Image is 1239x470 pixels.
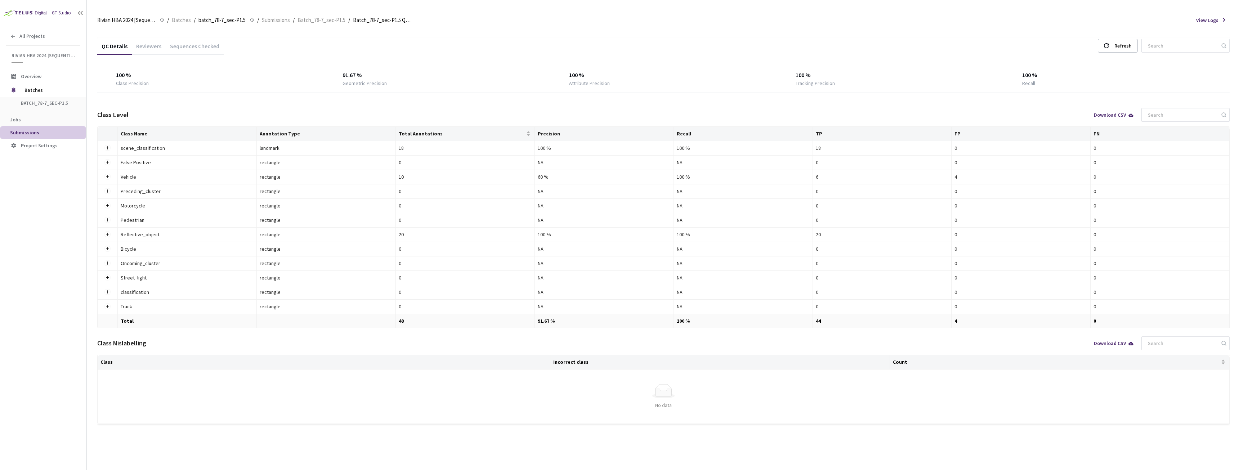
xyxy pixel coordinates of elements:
[296,16,347,24] a: Batch_78-7_sec-P1.5
[1091,314,1230,328] td: 0
[399,158,532,166] div: 0
[105,260,111,266] button: Expand row
[399,303,532,310] div: 0
[105,174,111,180] button: Expand row
[121,245,200,253] div: Bicycle
[21,73,41,80] span: Overview
[105,160,111,165] button: Expand row
[952,314,1091,328] td: 4
[535,127,674,141] th: Precision
[677,303,810,310] div: NA
[260,202,393,210] div: rectangle
[1093,144,1226,152] div: 0
[100,359,113,365] a: Class
[816,173,949,181] div: 6
[954,158,1087,166] div: 0
[105,145,111,151] button: Expand row
[1093,158,1226,166] div: 0
[1196,17,1218,24] span: View Logs
[954,245,1087,253] div: 0
[116,80,149,87] div: Class Precision
[121,187,200,195] div: Preceding_cluster
[105,246,111,252] button: Expand row
[677,144,810,152] div: 100 %
[399,173,532,181] div: 10
[262,16,290,24] span: Submissions
[298,16,345,24] span: Batch_78-7_sec-P1.5
[121,216,200,224] div: Pedestrian
[816,202,949,210] div: 0
[399,259,532,267] div: 0
[105,275,111,281] button: Expand row
[260,173,393,181] div: rectangle
[260,216,393,224] div: rectangle
[816,158,949,166] div: 0
[10,129,39,136] span: Submissions
[257,16,259,24] li: /
[19,33,45,39] span: All Projects
[538,274,671,282] div: NA
[260,16,291,24] a: Submissions
[121,288,200,296] div: classification
[118,314,257,328] td: Total
[677,158,810,166] div: NA
[121,259,200,267] div: Oncoming_cluster
[293,16,295,24] li: /
[399,245,532,253] div: 0
[569,80,610,87] div: Attribute Precision
[105,289,111,295] button: Expand row
[21,142,58,149] span: Project Settings
[538,245,671,253] div: NA
[538,144,671,152] div: 100 %
[1093,187,1226,195] div: 0
[1093,245,1226,253] div: 0
[399,131,525,136] span: Total Annotations
[343,80,387,87] div: Geometric Precision
[105,217,111,223] button: Expand row
[399,187,532,195] div: 0
[105,203,111,209] button: Expand row
[677,202,810,210] div: NA
[553,359,589,365] a: Incorrect class
[954,303,1087,310] div: 0
[97,16,156,24] span: Rivian HBA 2024 [Sequential]
[677,259,810,267] div: NA
[348,16,350,24] li: /
[121,274,200,282] div: Street_light
[257,127,396,141] th: Annotation Type
[172,16,191,24] span: Batches
[954,216,1087,224] div: 0
[796,80,835,87] div: Tracking Precision
[1022,71,1211,80] div: 100 %
[260,259,393,267] div: rectangle
[399,144,532,152] div: 18
[97,339,146,348] div: Class Mislabelling
[260,144,393,152] div: landmark
[12,53,76,59] span: Rivian HBA 2024 [Sequential]
[816,144,949,152] div: 18
[954,259,1087,267] div: 0
[677,288,810,296] div: NA
[121,202,200,210] div: Motorcycle
[396,314,535,328] td: 48
[100,401,1226,409] div: No data
[116,71,305,80] div: 100 %
[1093,202,1226,210] div: 0
[1144,39,1220,52] input: Search
[538,303,671,310] div: NA
[816,230,949,238] div: 20
[198,16,246,24] span: batch_78-7_sec-P1.5
[954,187,1087,195] div: 0
[1144,108,1220,121] input: Search
[816,187,949,195] div: 0
[538,158,671,166] div: NA
[132,42,166,55] div: Reviewers
[1094,341,1134,346] div: Download CSV
[121,230,200,238] div: Reflective_object
[538,288,671,296] div: NA
[1091,127,1230,141] th: FN
[1093,216,1226,224] div: 0
[954,288,1087,296] div: 0
[1022,80,1035,87] div: Recall
[399,230,532,238] div: 20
